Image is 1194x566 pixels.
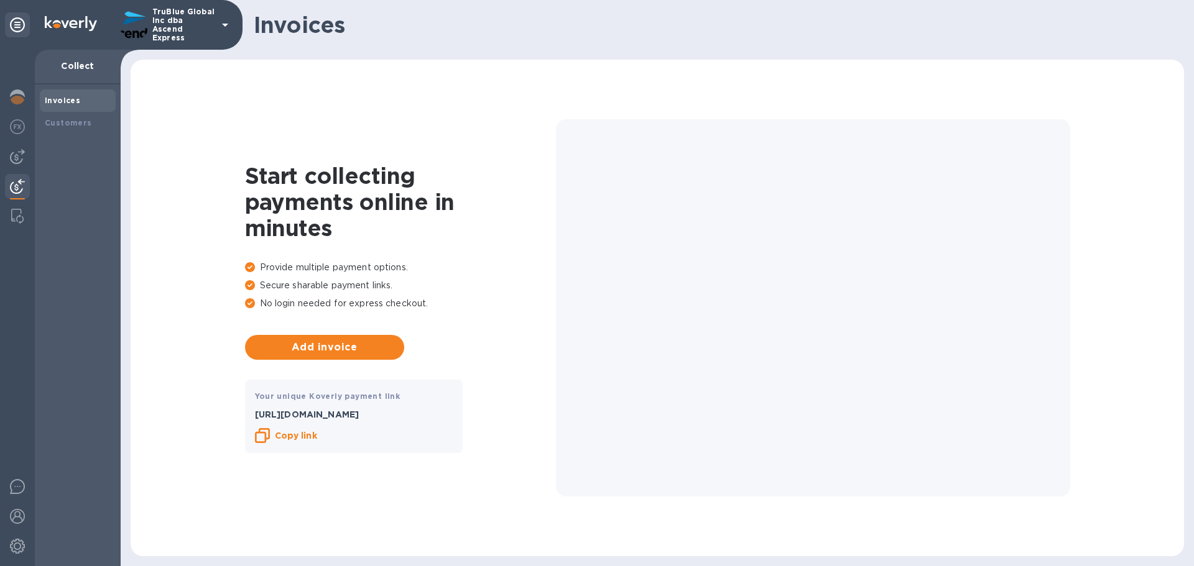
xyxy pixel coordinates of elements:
p: [URL][DOMAIN_NAME] [255,408,453,421]
p: Provide multiple payment options. [245,261,556,274]
p: TruBlue Global Inc dba Ascend Express [152,7,215,42]
h1: Invoices [254,12,1174,38]
p: No login needed for express checkout. [245,297,556,310]
b: Copy link [275,431,317,440]
span: Add invoice [255,340,394,355]
img: Foreign exchange [10,119,25,134]
b: Customers [45,118,92,127]
p: Collect [45,60,111,72]
img: Logo [45,16,97,31]
div: Unpin categories [5,12,30,37]
b: Invoices [45,96,80,105]
p: Secure sharable payment links. [245,279,556,292]
h1: Start collecting payments online in minutes [245,163,556,241]
b: Your unique Koverly payment link [255,391,400,401]
button: Add invoice [245,335,404,360]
